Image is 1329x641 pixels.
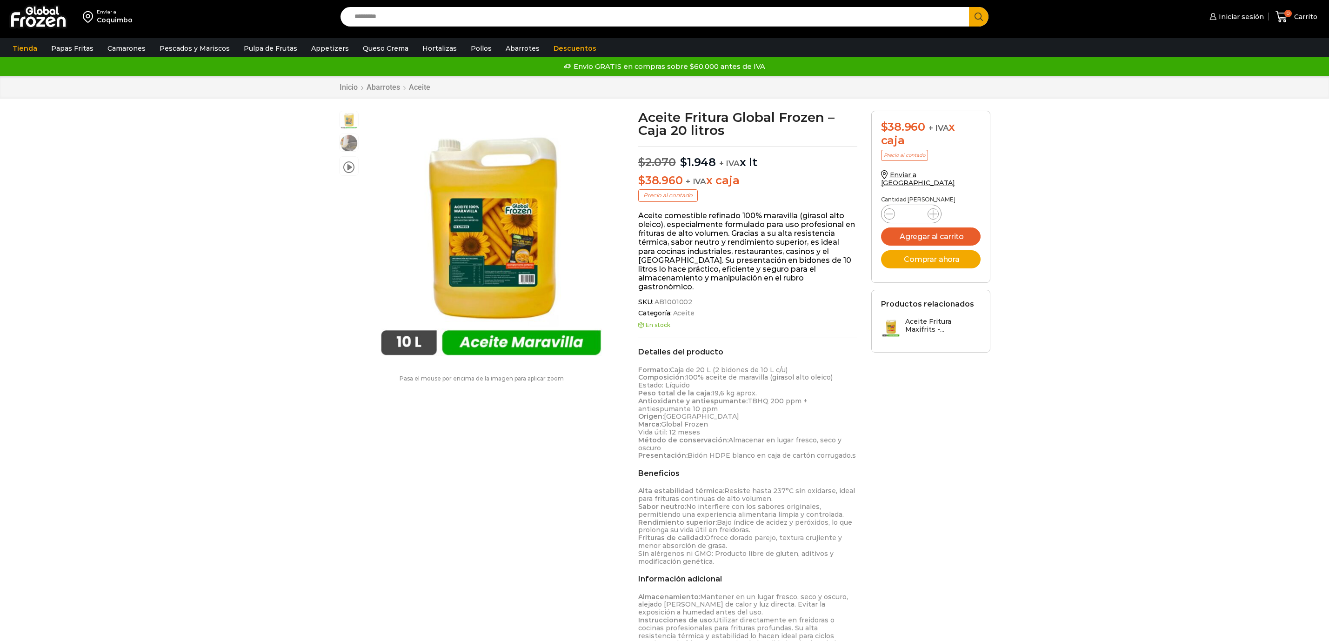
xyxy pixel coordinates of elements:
a: Pulpa de Frutas [239,40,302,57]
strong: Rendimiento superior: [638,518,717,527]
a: Iniciar sesión [1207,7,1264,26]
a: Pollos [466,40,496,57]
a: Inicio [339,83,358,92]
span: Carrito [1292,12,1317,21]
span: 0 [1284,10,1292,17]
a: Aceite [672,309,695,317]
span: SKU: [638,298,857,306]
strong: Método de conservación: [638,436,728,444]
strong: Composición: [638,373,686,381]
p: x lt [638,146,857,169]
span: $ [881,120,888,134]
h2: Detalles del producto [638,347,857,356]
nav: Breadcrumb [339,83,431,92]
span: $ [638,174,645,187]
strong: Peso total de la caja: [638,389,712,397]
span: + IVA [719,159,740,168]
strong: Sabor neutro: [638,502,686,511]
h3: Aceite Fritura Maxifrits -... [905,318,981,334]
span: AB1001002 [653,298,692,306]
img: address-field-icon.svg [83,9,97,25]
h1: Aceite Fritura Global Frozen – Caja 20 litros [638,111,857,137]
button: Agregar al carrito [881,227,981,246]
span: + IVA [686,177,706,186]
strong: Antioxidante y antiespumante: [638,397,748,405]
bdi: 38.960 [638,174,682,187]
span: Iniciar sesión [1216,12,1264,21]
a: Aceite [408,83,431,92]
bdi: 38.960 [881,120,925,134]
a: Abarrotes [501,40,544,57]
strong: Almacenamiento: [638,593,700,601]
button: Search button [969,7,988,27]
p: Cantidad [PERSON_NAME] [881,196,981,203]
a: Aceite Fritura Maxifrits -... [881,318,981,338]
span: $ [680,155,687,169]
div: 1 / 3 [363,111,619,366]
p: x caja [638,174,857,187]
span: + IVA [928,123,949,133]
bdi: 1.948 [680,155,716,169]
a: 0 Carrito [1273,6,1320,28]
a: Pescados y Mariscos [155,40,234,57]
strong: Marca: [638,420,661,428]
a: Enviar a [GEOGRAPHIC_DATA] [881,171,955,187]
button: Comprar ahora [881,250,981,268]
p: Precio al contado [881,150,928,161]
div: Coquimbo [97,15,133,25]
span: Categoría: [638,309,857,317]
h2: Información adicional [638,574,857,583]
p: Pasa el mouse por encima de la imagen para aplicar zoom [339,375,625,382]
a: Camarones [103,40,150,57]
strong: Frituras de calidad: [638,534,705,542]
strong: Instrucciones de uso: [638,616,714,624]
a: Appetizers [307,40,354,57]
div: x caja [881,120,981,147]
p: En stock [638,322,857,328]
strong: Origen: [638,412,664,421]
div: Enviar a [97,9,133,15]
input: Product quantity [902,207,920,220]
a: Hortalizas [418,40,461,57]
p: Caja de 20 L (2 bidones de 10 L c/u) 100% aceite de maravilla (girasol alto oleico) Estado: Líqui... [638,366,857,460]
h2: Productos relacionados [881,300,974,308]
strong: Alta estabilidad térmica: [638,487,724,495]
strong: Presentación: [638,451,688,460]
p: Aceite comestible refinado 100% maravilla (girasol alto oleico), especialmente formulado para uso... [638,211,857,292]
a: Abarrotes [366,83,401,92]
h2: Beneficios [638,469,857,478]
strong: Formato: [638,366,670,374]
a: Papas Fritas [47,40,98,57]
a: Queso Crema [358,40,413,57]
a: Descuentos [549,40,601,57]
a: Tienda [8,40,42,57]
bdi: 2.070 [638,155,676,169]
span: aceite para freir [340,134,358,153]
p: Resiste hasta 237°C sin oxidarse, ideal para frituras continuas de alto volumen. No interfiere co... [638,487,857,565]
p: Precio al contado [638,189,698,201]
span: aceite maravilla [340,111,358,130]
img: aceite maravilla [363,111,619,366]
span: $ [638,155,645,169]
